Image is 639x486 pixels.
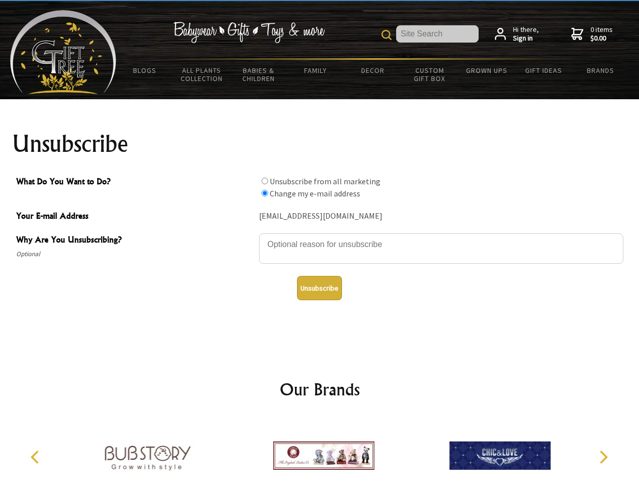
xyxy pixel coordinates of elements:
a: Decor [344,60,401,81]
button: Unsubscribe [297,276,342,300]
div: [EMAIL_ADDRESS][DOMAIN_NAME] [259,209,623,224]
span: Optional [16,248,254,260]
button: Next [592,446,614,468]
a: Gift Ideas [515,60,572,81]
img: Babyware - Gifts - Toys and more... [10,10,116,94]
span: Why Are You Unsubscribing? [16,233,254,248]
a: Custom Gift Box [401,60,458,89]
input: What Do You Want to Do? [262,178,268,184]
a: Hi there,Sign in [495,25,539,43]
a: 0 items$0.00 [571,25,613,43]
img: product search [381,30,392,40]
a: Babies & Children [230,60,287,89]
h1: Unsubscribe [12,132,627,156]
img: Babywear - Gifts - Toys & more [173,22,325,43]
a: Grown Ups [458,60,515,81]
label: Change my e-mail address [270,188,360,198]
span: What Do You Want to Do? [16,175,254,190]
h2: Our Brands [20,377,619,401]
textarea: Why Are You Unsubscribing? [259,233,623,264]
button: Previous [25,446,48,468]
span: Your E-mail Address [16,210,254,224]
a: Brands [572,60,629,81]
span: 0 items [590,25,613,43]
input: Site Search [396,25,479,43]
input: What Do You Want to Do? [262,190,268,196]
a: BLOGS [116,60,174,81]
a: All Plants Collection [174,60,231,89]
strong: Sign in [513,34,539,43]
strong: $0.00 [590,34,613,43]
a: Family [287,60,345,81]
span: Hi there, [513,25,539,43]
label: Unsubscribe from all marketing [270,176,380,186]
